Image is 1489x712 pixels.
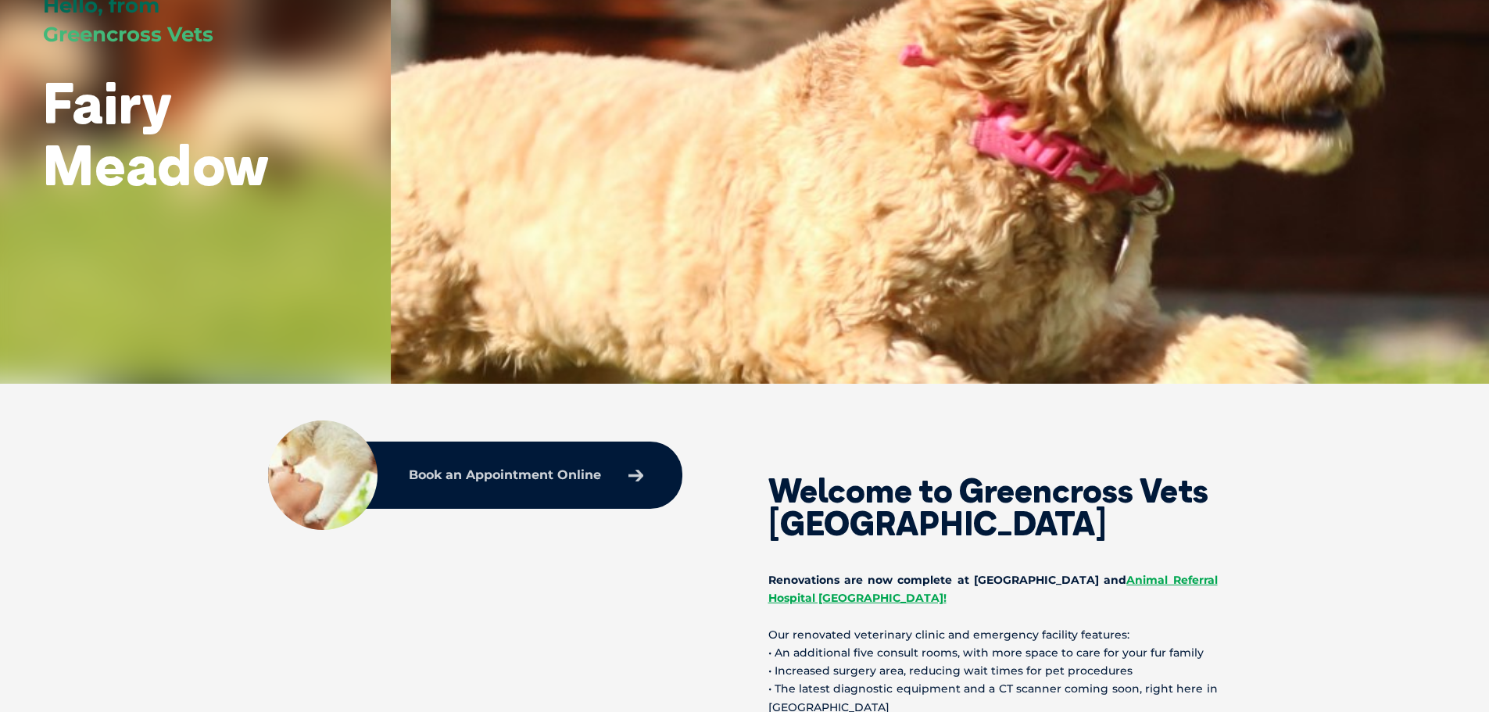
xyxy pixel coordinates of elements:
span: Greencross Vets [43,22,213,47]
p: Book an Appointment Online [409,469,601,481]
a: Animal Referral Hospital [GEOGRAPHIC_DATA]! [768,573,1218,605]
b: Renovations are now complete at [GEOGRAPHIC_DATA] and [768,573,1218,605]
a: Book an Appointment Online [401,461,651,489]
h1: Fairy Meadow [43,72,348,195]
h2: Welcome to Greencross Vets [GEOGRAPHIC_DATA] [768,474,1218,540]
